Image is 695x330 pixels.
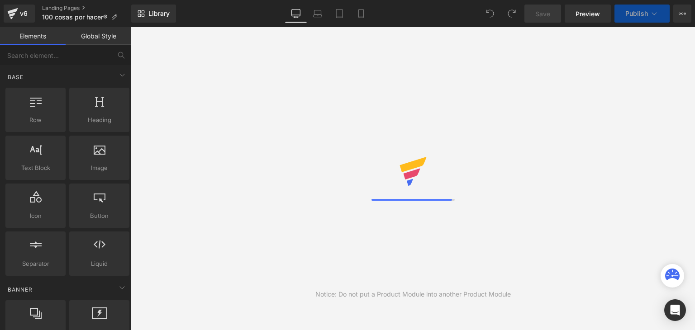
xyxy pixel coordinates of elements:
span: Text Block [8,163,63,173]
span: Heading [72,115,127,125]
a: Mobile [350,5,372,23]
button: Publish [614,5,670,23]
span: Row [8,115,63,125]
button: Redo [503,5,521,23]
span: Icon [8,211,63,221]
button: More [673,5,691,23]
a: Tablet [328,5,350,23]
span: Button [72,211,127,221]
span: Separator [8,259,63,269]
a: Preview [565,5,611,23]
span: Publish [625,10,648,17]
div: v6 [18,8,29,19]
span: Base [7,73,24,81]
a: Landing Pages [42,5,131,12]
span: Save [535,9,550,19]
span: 100 cosas por hacer® [42,14,107,21]
a: New Library [131,5,176,23]
span: Image [72,163,127,173]
span: Liquid [72,259,127,269]
a: Laptop [307,5,328,23]
a: Global Style [66,27,131,45]
div: Open Intercom Messenger [664,299,686,321]
span: Library [148,9,170,18]
button: Undo [481,5,499,23]
a: Desktop [285,5,307,23]
span: Preview [576,9,600,19]
div: Notice: Do not put a Product Module into another Product Module [315,289,511,299]
a: v6 [4,5,35,23]
span: Banner [7,285,33,294]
